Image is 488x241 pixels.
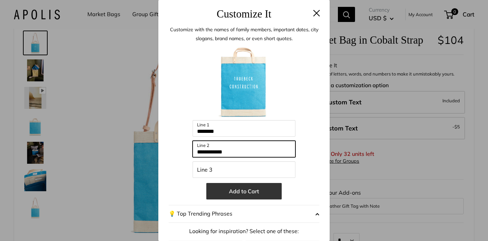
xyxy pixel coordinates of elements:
button: 💡 Top Trending Phrases [169,205,319,223]
button: Add to Cart [206,183,282,199]
h3: Customize It [169,6,319,22]
p: Customize with the names of family members, important dates, city slogans, brand names, or even s... [169,25,319,43]
p: Looking for inspiration? Select one of these: [169,226,319,237]
img: customizer-prod [206,45,282,120]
